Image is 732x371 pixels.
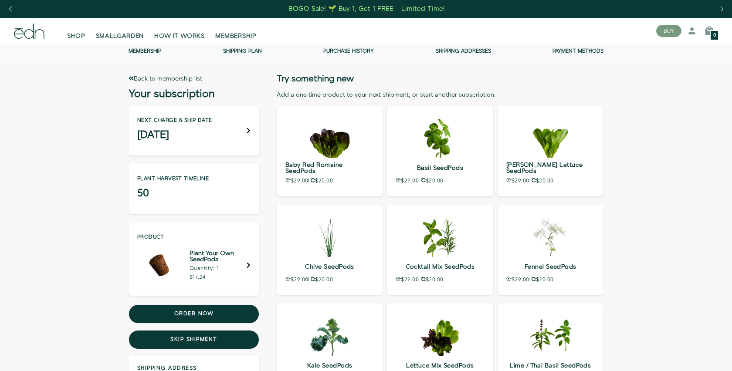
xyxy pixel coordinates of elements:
img: herb-combo-seedpods [529,312,572,356]
img: kale-seedpods [308,312,352,356]
a: HOW IT WORKS [149,21,210,40]
p: $29.00 $20.00 [396,178,484,184]
button: Skip shipment [129,330,259,349]
p: $17.24 [190,275,247,280]
img: Plant Your Own SeedPods [137,243,181,287]
a: Shipping Plan [223,47,262,55]
p: $29.00 $20.00 [285,277,374,283]
div: Add a one-time product to your next shipment, or start another subscription. [277,91,603,99]
a: SMALLGARDEN [91,21,149,40]
span: SHOP [67,32,85,40]
h5: Plant Your Own SeedPods [190,250,247,263]
span: MEMBERSHIP [215,32,257,40]
a: SHOP [62,21,91,40]
p: Fennel SeedPods [506,260,595,273]
p: Chive SeedPods [285,260,374,273]
p: $29.00 $20.00 [506,277,595,283]
p: Cocktail Mix SeedPods [396,260,484,273]
p: $29.00 $20.00 [285,178,374,184]
h3: Your subscription [129,90,259,98]
p: Quantity: 1 [190,266,247,271]
a: MEMBERSHIP [210,21,262,40]
img: baby-red-romaine-seedpods-1 [308,115,352,158]
p: $29.00 $20.00 [506,178,595,184]
img: fennel-seedpods-2 [529,213,572,257]
a: Back to membership list [129,74,202,83]
p: Next charge & ship date [137,118,212,123]
div: BOGO Sale! 🌱 Buy 1, Get 1 FREE – Limited Time! [288,4,445,13]
a: Shipping addresses [436,47,491,55]
p: Baby Red Romaine SeedPods [285,162,374,174]
button: Order now [129,304,259,324]
a: Purchase history [323,47,374,55]
span: 0 [713,33,716,38]
img: lettuce-mix-seedpods [418,312,462,356]
h2: Try something new [277,74,603,83]
img: chive-seedpods-2 [308,213,352,257]
img: basil-seedpods-2 [418,115,462,158]
iframe: Opens a widget where you can find more information [664,345,723,367]
button: BUY [656,25,681,37]
p: Basil SeedPods [396,162,484,174]
p: [PERSON_NAME] Lettuce SeedPods [506,162,595,174]
div: Next charge & ship date [DATE] [129,106,259,155]
a: Payment methods [552,47,603,55]
h3: [DATE] [137,131,212,139]
a: Membership [129,47,161,55]
p: Product [137,235,251,240]
a: BOGO Sale! 🌱 Buy 1, Get 1 FREE – Limited Time! [288,2,446,16]
img: bibb-lettuce-seedpods-2 [529,115,572,158]
span: HOW IT WORKS [154,32,204,40]
p: $29.00 $20.00 [396,277,484,283]
span: SMALLGARDEN [96,32,144,40]
img: cocktail-mix-seedpods [418,213,462,257]
div: Edit Product [129,223,259,296]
